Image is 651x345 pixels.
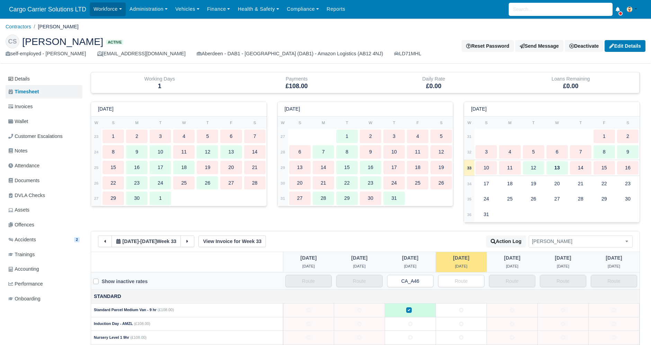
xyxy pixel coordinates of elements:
small: M [508,121,511,125]
div: 3 [150,130,171,143]
span: 3 days from now [140,239,157,244]
div: 11 [407,145,428,159]
div: 24 [150,176,171,190]
span: 1 day from now [555,255,571,261]
div: 5 [197,130,218,143]
div: 2 [617,130,639,143]
div: [EMAIL_ADDRESS][DOMAIN_NAME] [97,50,186,58]
div: 27 [220,176,242,190]
small: T [579,121,582,125]
td: 2025-08-14 Not Editable [487,317,537,331]
small: W [281,121,285,125]
div: 3 [475,145,497,159]
a: Reports [323,2,349,16]
span: Assets [8,206,29,214]
span: (£108.00) [158,308,174,312]
input: Route [387,275,434,287]
a: Finance [203,2,234,16]
h6: [DATE] [471,106,487,112]
div: 22 [594,177,615,190]
strong: Nursery Level 1 9hr [94,335,129,339]
span: 5 hours from now [504,255,520,261]
a: Attendance [6,159,82,172]
small: S [440,121,443,125]
div: 21 [244,161,266,174]
div: Loans Remaining [507,75,634,83]
div: 12 [197,145,218,159]
td: 2025-08-10 Not Editable [283,331,334,345]
span: 3 days ago [122,239,139,244]
span: Documents [8,177,39,185]
div: 13 [220,145,242,159]
span: Accidents [8,236,36,244]
div: 10 [475,161,497,175]
div: 30 [617,192,639,206]
div: 14 [244,145,266,159]
span: 1 day ago [402,255,418,261]
td: 2025-08-15 Not Editable [537,303,588,317]
span: Notes [8,147,27,155]
strong: Induction Day - AMZL [94,321,133,326]
div: 24 [383,176,405,190]
button: Reset Password [462,40,514,52]
span: Customer Escalations [8,132,63,140]
small: S [253,121,256,125]
a: Performance [6,277,82,291]
div: 4 [499,145,520,159]
strong: 28 [280,150,285,154]
div: 27 [289,192,311,205]
span: 5 hours from now [506,264,518,268]
td: 2025-08-11 Not Editable [334,331,385,345]
a: Accounting [6,262,82,276]
div: 22 [336,176,358,190]
div: 22 [102,176,124,190]
div: 5 [523,145,544,159]
div: self-employed - [PERSON_NAME] [6,50,86,58]
small: T [346,121,348,125]
a: Administration [126,2,171,16]
div: 19 [197,161,218,174]
strong: Standard [94,293,121,299]
small: F [230,121,232,125]
strong: 29 [280,166,285,170]
div: 20 [289,176,311,190]
a: Notes [6,144,82,158]
a: Offences [6,218,82,232]
div: 9 [360,145,381,159]
small: F [603,121,605,125]
div: 7 [244,130,266,143]
td: 2025-08-11 Not Editable [334,303,385,317]
div: 28 [570,192,591,206]
div: 11 [499,161,520,175]
div: 29 [594,192,615,206]
a: View Invoice for Week 33 [198,235,266,247]
a: Workforce [90,2,126,16]
input: Route [336,275,383,287]
div: 14 [313,161,334,174]
small: S [298,121,301,125]
a: Wallet [6,115,82,128]
small: M [135,121,138,125]
div: 24 [475,192,497,206]
span: Onboarding [8,295,41,303]
button: Action Log [486,235,526,248]
div: Daily Rate [365,72,502,93]
span: 3 days ago [300,255,316,261]
span: (£108.00) [130,335,146,339]
td: 2025-08-10 Not Editable [283,317,334,331]
strong: 27 [94,196,99,201]
span: [PERSON_NAME] [22,37,103,46]
td: 2025-08-10 Not Editable [283,303,334,317]
td: 2025-08-15 Not Editable [537,317,588,331]
div: 16 [126,161,148,174]
div: 17 [150,161,171,174]
small: S [485,121,488,125]
a: LD71MHL [394,50,421,58]
div: 15 [102,161,124,174]
div: 23 [617,177,639,190]
div: Working Days [96,75,223,83]
small: W [95,121,98,125]
div: 6 [546,145,568,159]
div: 16 [360,161,381,174]
div: 8 [594,145,615,159]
